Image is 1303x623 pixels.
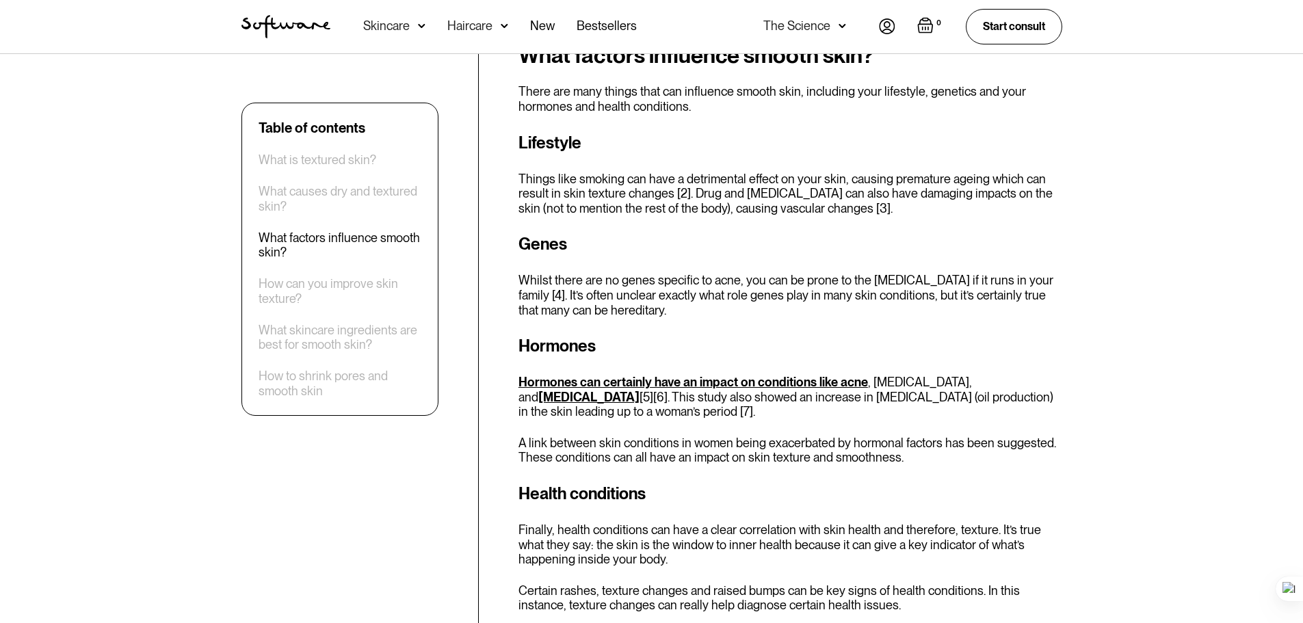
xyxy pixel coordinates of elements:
[241,15,330,38] a: home
[259,276,421,306] a: How can you improve skin texture?
[518,583,1062,613] p: Certain rashes, texture changes and raised bumps can be key signs of health conditions. In this i...
[259,369,421,398] a: How to shrink pores and smooth skin
[518,436,1062,465] p: A link between skin conditions in women being exacerbated by hormonal factors has been suggested....
[518,43,1062,68] h2: What factors influence smooth skin?
[917,17,944,36] a: Open empty cart
[518,172,1062,216] p: Things like smoking can have a detrimental effect on your skin, causing premature ageing which ca...
[518,273,1062,317] p: Whilst there are no genes specific to acne, you can be prone to the [MEDICAL_DATA] if it runs in ...
[518,84,1062,114] p: There are many things that can influence smooth skin, including your lifestyle, genetics and your...
[518,232,1062,256] h3: Genes
[538,390,640,404] a: [MEDICAL_DATA]
[934,17,944,29] div: 0
[259,153,376,168] a: What is textured skin?
[259,184,421,213] a: What causes dry and textured skin?
[259,230,421,260] a: What factors influence smooth skin?
[241,15,330,38] img: Software Logo
[363,19,410,33] div: Skincare
[259,120,365,136] div: Table of contents
[839,19,846,33] img: arrow down
[447,19,492,33] div: Haircare
[518,522,1062,567] p: Finally, health conditions can have a clear correlation with skin health and therefore, texture. ...
[259,323,421,352] a: What skincare ingredients are best for smooth skin?
[518,334,1062,358] h3: Hormones
[518,375,1062,419] p: , [MEDICAL_DATA], and [5][6]. This study also showed an increase in [MEDICAL_DATA] (oil productio...
[518,375,868,389] a: Hormones can certainly have an impact on conditions like acne
[763,19,830,33] div: The Science
[966,9,1062,44] a: Start consult
[418,19,425,33] img: arrow down
[501,19,508,33] img: arrow down
[518,481,1062,506] h3: Health conditions
[518,131,1062,155] h3: Lifestyle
